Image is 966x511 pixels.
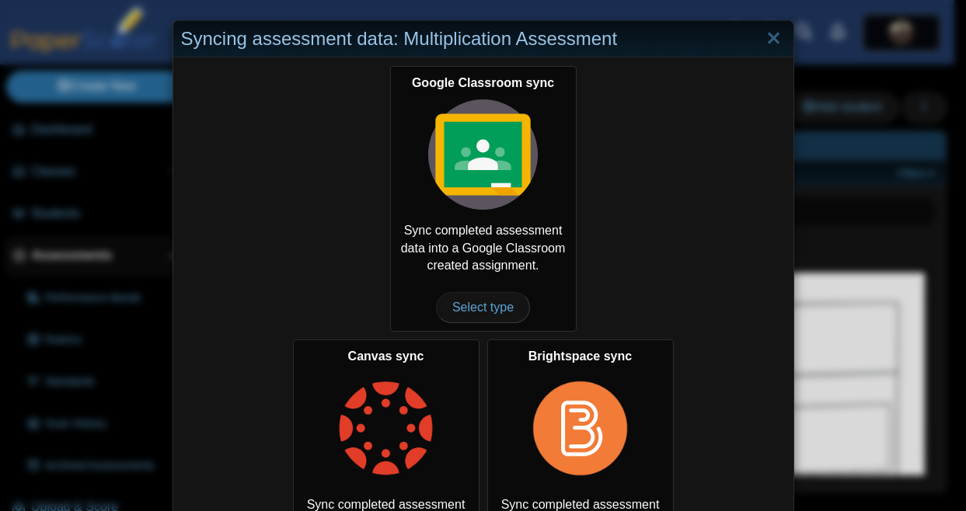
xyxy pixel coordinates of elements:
[428,99,539,210] img: class-type-google-classroom.svg
[390,66,577,332] a: Google Classroom sync Sync completed assessment data into a Google Classroom created assignment. ...
[348,349,424,363] b: Canvas sync
[525,374,636,484] img: class-type-brightspace.png
[390,66,577,332] div: Sync completed assessment data into a Google Classroom created assignment.
[331,374,441,484] img: class-type-canvas.png
[412,76,554,89] b: Google Classroom sync
[173,21,793,57] div: Syncing assessment data: Multiplication Assessment
[528,349,632,363] b: Brightspace sync
[436,292,530,323] span: Select type
[762,26,786,52] a: Close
